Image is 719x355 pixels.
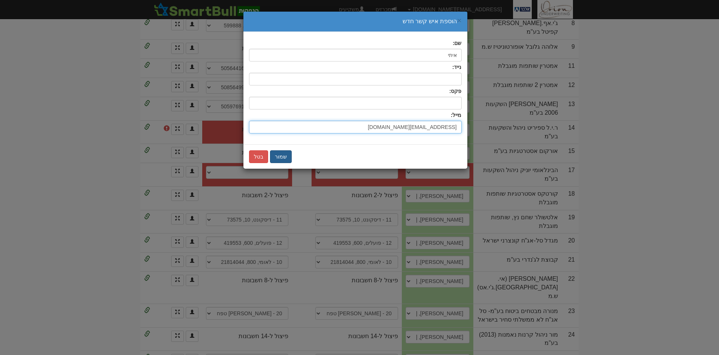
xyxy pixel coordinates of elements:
label: נייד: [452,63,462,71]
button: שמור [270,150,292,163]
label: מייל: [451,111,462,119]
div: הוספת איש קשר חדש [403,17,457,26]
label: שם: [453,39,462,47]
button: × [457,16,461,24]
button: בטל [249,150,268,163]
label: פקס: [449,87,462,95]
